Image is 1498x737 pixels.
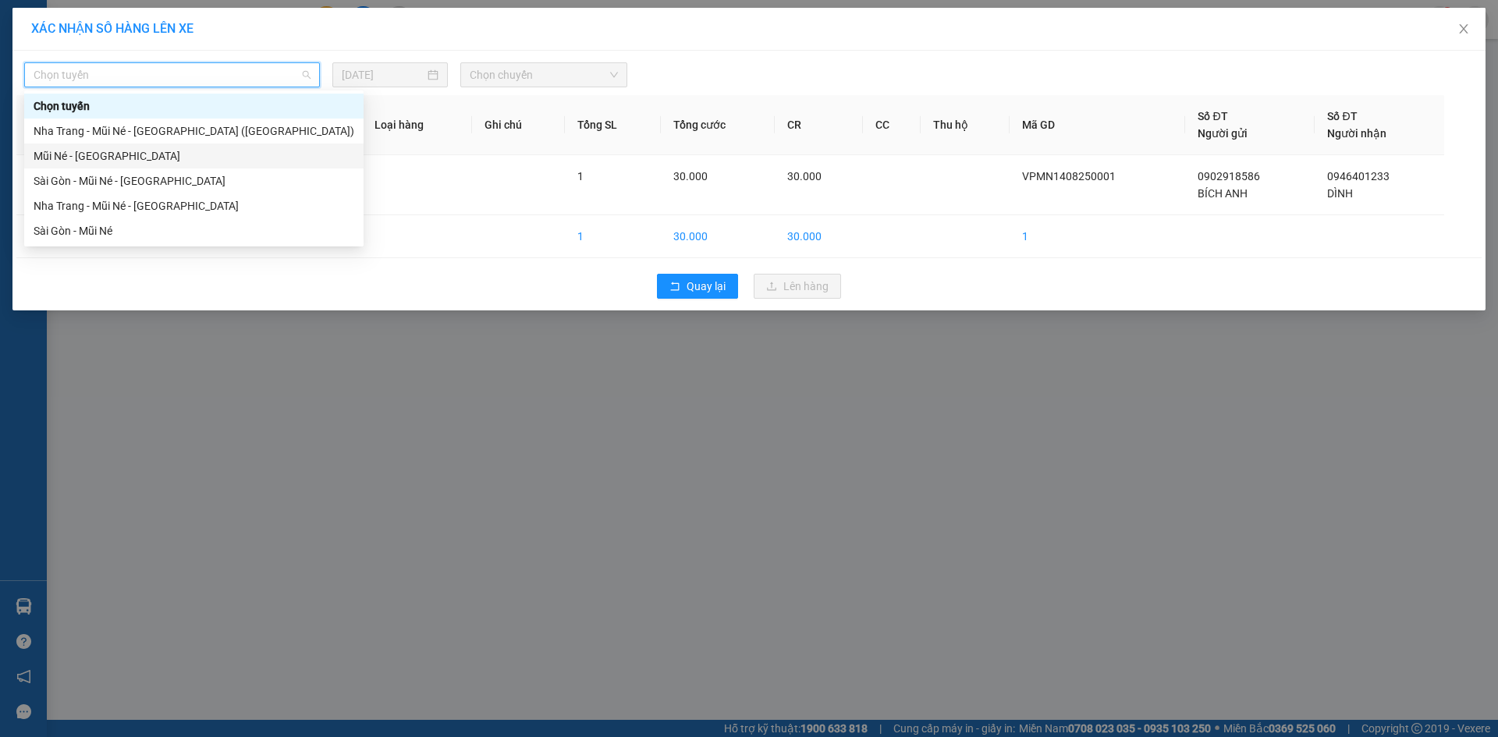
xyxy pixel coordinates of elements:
span: DÌNH [1327,187,1353,200]
button: uploadLên hàng [754,274,841,299]
div: Mũi Né - Sài Gòn [24,144,364,168]
span: Số ĐT [1198,110,1227,122]
th: Tổng SL [565,95,661,155]
div: Sài Gòn - Mũi Né - Nha Trang [24,168,364,193]
div: Chọn tuyến [34,97,354,115]
div: Sài Gòn - Mũi Né - [GEOGRAPHIC_DATA] [34,172,354,190]
div: Mũi Né - [GEOGRAPHIC_DATA] [34,147,354,165]
span: 30.000 [787,170,822,182]
div: Chọn tuyến [24,94,364,119]
span: Quay lại [687,278,726,295]
button: rollbackQuay lại [657,274,738,299]
span: rollback [669,281,680,293]
span: 0946401233 [1327,170,1390,182]
span: Chọn tuyến [34,63,311,87]
th: STT [16,95,83,155]
td: 1 [16,155,83,215]
span: Số ĐT [1327,110,1357,122]
th: Tổng cước [661,95,776,155]
span: VPMN1408250001 [1022,170,1116,182]
div: Nha Trang - Mũi Né - Sài Gòn (Sáng) [24,119,364,144]
th: Ghi chú [472,95,565,155]
th: CC [863,95,921,155]
th: Mã GD [1010,95,1185,155]
th: Loại hàng [362,95,472,155]
div: Sài Gòn - Mũi Né [34,222,354,239]
span: 30.000 [673,170,708,182]
button: Close [1442,8,1486,51]
td: 1 [565,215,661,258]
td: 30.000 [775,215,863,258]
div: Sài Gòn - Mũi Né [24,218,364,243]
span: BÍCH ANH [1198,187,1248,200]
div: Nha Trang - Mũi Né - [GEOGRAPHIC_DATA] ([GEOGRAPHIC_DATA]) [34,122,354,140]
td: 1 [1010,215,1185,258]
span: close [1457,23,1470,35]
span: XÁC NHẬN SỐ HÀNG LÊN XE [31,21,193,36]
th: Thu hộ [921,95,1010,155]
span: Chọn chuyến [470,63,618,87]
th: CR [775,95,863,155]
span: Người gửi [1198,127,1248,140]
div: Nha Trang - Mũi Né - Sài Gòn [24,193,364,218]
span: 1 [577,170,584,182]
span: 0902918586 [1198,170,1260,182]
span: Người nhận [1327,127,1386,140]
div: Nha Trang - Mũi Né - [GEOGRAPHIC_DATA] [34,197,354,214]
input: 14/08/2025 [342,66,424,83]
td: 30.000 [661,215,776,258]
